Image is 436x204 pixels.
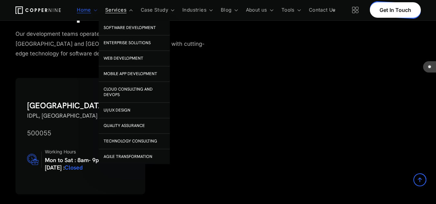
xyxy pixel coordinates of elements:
[65,164,83,171] span: Closed
[15,6,61,14] img: logo-white.png
[99,103,170,118] a: UI/UX Design
[99,51,170,66] a: Web Development
[99,66,170,82] a: Mobile App Development
[99,82,170,103] a: Cloud consulting and Devops
[370,2,421,18] a: Get In Touch
[45,150,76,154] span: Working Hours
[45,156,104,164] h6: Mon to Sat : 8am- 9pm
[27,128,134,138] p: 500055
[99,118,170,134] a: Quality Assurance
[99,149,170,164] a: Agile Transformation
[15,23,214,59] p: Our development teams operate from modern facilities in [GEOGRAPHIC_DATA] and [GEOGRAPHIC_DATA], ...
[27,113,97,119] span: IDPL, [GEOGRAPHIC_DATA]
[99,134,170,149] a: Technology Consulting
[99,20,170,36] a: Software Development
[15,1,214,23] h2: Development Centers
[27,101,134,111] h4: [GEOGRAPHIC_DATA]
[99,35,170,51] a: Enterprise Solutions
[45,164,104,171] h6: [DATE] :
